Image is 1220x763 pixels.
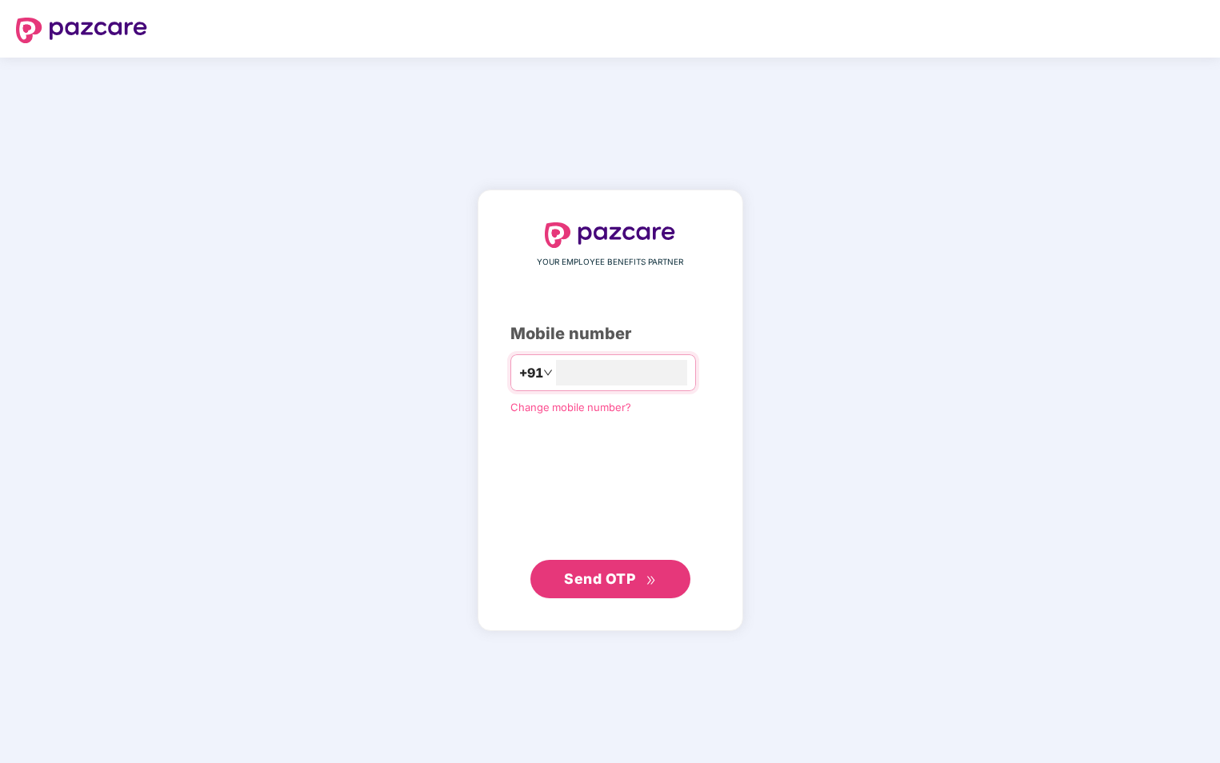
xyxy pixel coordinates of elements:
span: down [543,368,553,378]
span: double-right [646,575,656,585]
img: logo [545,222,676,248]
div: Mobile number [510,322,710,346]
span: Send OTP [564,570,635,587]
img: logo [16,18,147,43]
span: +91 [519,363,543,383]
button: Send OTPdouble-right [530,560,690,598]
a: Change mobile number? [510,401,631,413]
span: YOUR EMPLOYEE BENEFITS PARTNER [537,256,683,269]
